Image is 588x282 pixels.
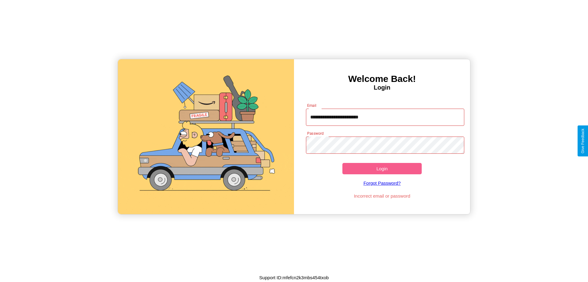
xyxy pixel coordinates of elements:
p: Incorrect email or password [303,192,462,200]
a: Forgot Password? [303,174,462,192]
div: Give Feedback [581,129,585,153]
img: gif [118,59,294,214]
button: Login [342,163,422,174]
h4: Login [294,84,470,91]
label: Email [307,103,317,108]
label: Password [307,131,323,136]
h3: Welcome Back! [294,74,470,84]
p: Support ID: mfefcn2k3mbs454txob [259,273,329,282]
